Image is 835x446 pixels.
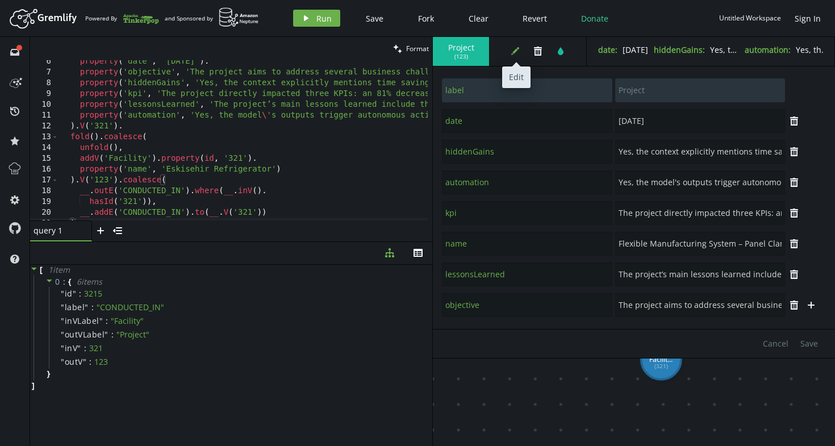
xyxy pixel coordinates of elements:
span: " [83,356,87,367]
label: date : [598,44,617,55]
span: outVLabel [65,330,105,340]
div: 321 [89,343,103,353]
span: " Facility " [111,315,144,326]
input: Property Value [615,109,786,133]
span: label [65,302,85,312]
span: [DATE] [623,44,648,55]
span: " [99,315,103,326]
input: Property Value [615,293,786,317]
span: outV [65,357,83,367]
input: Property Value [615,140,786,164]
label: hiddenGains : [654,44,705,55]
span: " [105,329,108,340]
div: 3215 [84,289,102,299]
span: Donate [581,13,608,24]
span: Project [444,43,478,53]
button: Cancel [757,335,794,352]
span: query 1 [34,226,79,236]
span: " [61,329,65,340]
button: Run [293,10,340,27]
span: " [61,343,65,353]
span: Save [800,338,818,349]
div: 11 [30,110,59,121]
span: " [73,288,77,299]
input: Property Name [442,109,612,133]
div: 12 [30,121,59,132]
span: : [89,357,91,367]
input: Property Name [442,140,612,164]
span: 0 [55,276,60,287]
span: : [91,302,94,312]
div: 10 [30,99,59,110]
div: 15 [30,153,59,164]
span: : [63,277,66,287]
div: Untitled Workspace [719,14,781,22]
span: " Project " [116,329,149,340]
input: Property Name [442,170,612,194]
span: inV [65,343,78,353]
tspan: Facilit... [649,355,673,364]
input: Property Name [442,293,612,317]
span: " [61,288,65,299]
span: : [79,289,81,299]
span: ( 123 ) [454,53,468,60]
button: Revert [514,10,556,27]
span: ] [30,381,35,391]
tspan: (321) [654,362,668,370]
span: : [84,343,86,353]
div: 21 [30,218,59,229]
button: Fork [409,10,443,27]
div: 16 [30,164,59,175]
img: AWS Neptune [219,7,259,27]
span: : [111,330,114,340]
button: Sign In [789,10,826,27]
span: 6 item s [77,276,102,287]
label: automation : [745,44,791,55]
input: Property Value [615,232,786,256]
span: " [77,343,81,353]
span: Revert [523,13,547,24]
span: Run [316,13,332,24]
div: 13 [30,132,59,143]
span: } [45,369,50,379]
div: 20 [30,207,59,218]
span: " [61,315,65,326]
button: Save [357,10,392,27]
span: id [65,289,73,299]
div: 19 [30,197,59,207]
span: Cancel [763,338,788,349]
span: inVLabel [65,316,99,326]
div: 17 [30,175,59,186]
div: 14 [30,143,59,153]
span: " [61,356,65,367]
input: Property Name [442,201,612,225]
span: Sign In [795,13,821,24]
button: Save [795,335,824,352]
button: Clear [460,10,497,27]
div: Powered By [85,9,159,28]
div: 9 [30,89,59,99]
div: 8 [30,78,59,89]
span: " [85,302,89,312]
input: Property Name [442,78,612,102]
button: Format [390,37,432,60]
span: : [106,316,108,326]
div: 7 [30,67,59,78]
div: Edit [502,66,531,88]
span: " [61,302,65,312]
input: Property Value [615,201,786,225]
span: " CONDUCTED_IN " [97,302,164,312]
input: Property Name [442,232,612,256]
input: Property Value [615,78,786,102]
span: Clear [469,13,489,24]
span: [ [40,265,43,275]
input: Property Name [442,262,612,286]
div: and Sponsored by [165,7,259,29]
span: 1 item [48,264,70,275]
span: Fork [418,13,434,24]
input: Property Value [615,262,786,286]
div: 18 [30,186,59,197]
div: 123 [94,357,108,367]
button: Donate [573,10,617,27]
span: Format [406,44,429,53]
